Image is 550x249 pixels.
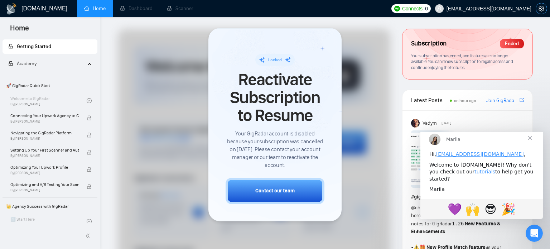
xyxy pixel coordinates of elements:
span: Academy [8,61,37,67]
span: Optimizing Your Upwork Profile [10,164,79,171]
span: lock [87,167,92,172]
img: logo [6,3,17,15]
code: 1.26 [452,221,464,226]
span: 🎉 [81,70,95,84]
span: purple heart reaction [25,68,43,85]
span: export [520,97,524,103]
span: lock [87,150,92,155]
span: lock [8,44,13,49]
span: Setting Up Your First Scanner and Auto-Bidder [10,147,79,154]
span: Your GigRadar account is disabled because your subscription was cancelled on [DATE]. Please conta... [226,130,324,169]
button: Contact our team [226,178,324,204]
a: Join GigRadar Slack Community [486,97,518,105]
span: check-circle [87,219,92,224]
span: 💜 [27,70,42,84]
span: face with sunglasses reaction [61,68,79,85]
span: setting [536,6,547,11]
span: lock [87,115,92,120]
span: Connecting Your Upwork Agency to GigRadar [10,112,79,119]
iframe: Intercom live chat [526,225,543,242]
div: Hi, , [9,19,114,26]
span: 👑 Agency Success with GigRadar [3,199,97,214]
span: [DATE] [442,120,451,126]
span: Home [4,23,35,38]
a: export [520,97,524,104]
img: upwork-logo.png [394,6,400,11]
span: Subscription [411,38,447,50]
span: Your subscription has ended, and features are no longer available. You can renew subscription to ... [411,53,513,70]
a: homeHome [84,5,106,11]
span: an hour ago [454,98,476,103]
span: lock [8,61,13,66]
span: tada reaction [79,68,97,85]
span: Academy [17,61,37,67]
span: By [PERSON_NAME] [10,137,79,141]
a: tutorials [54,37,75,42]
span: 0 [425,5,428,13]
span: Latest Posts from the GigRadar Community [411,96,448,105]
span: Getting Started [17,43,51,49]
a: setting [536,6,547,11]
span: raised hands reaction [43,68,61,85]
span: Locked [268,57,282,62]
span: @channel [411,205,432,211]
span: lock [87,133,92,138]
img: F09AC4U7ATU-image.png [411,130,497,188]
span: By [PERSON_NAME] [10,171,79,175]
div: Ended [500,39,524,48]
span: By [PERSON_NAME] [10,188,79,192]
li: Getting Started [3,39,97,54]
span: 😎 [64,70,76,84]
iframe: Intercom live chat message [420,132,543,219]
span: check-circle [87,98,92,103]
span: 🙌 [45,70,59,84]
button: setting [536,3,547,14]
span: Navigating the GigRadar Platform [10,129,79,137]
span: Reactivate Subscription to Resume [226,71,324,125]
img: Vadym [411,119,420,128]
span: lock [87,184,92,189]
span: By [PERSON_NAME] [10,119,79,124]
span: double-left [85,232,92,239]
span: 🚀 GigRadar Quick Start [3,78,97,93]
div: Contact our team [255,187,295,195]
span: Optimizing and A/B Testing Your Scanner for Better Results [10,181,79,188]
span: By [PERSON_NAME] [10,154,79,158]
span: Connects: [402,5,424,13]
div: Mariia [9,54,114,61]
a: [EMAIL_ADDRESS][DOMAIN_NAME] [16,19,103,25]
h1: # gigradar-hub [411,193,524,201]
span: user [437,6,442,11]
div: Welcome to [DOMAIN_NAME]! Why don't you check out our to help get you started? [9,29,114,51]
span: Vadym [423,119,437,127]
